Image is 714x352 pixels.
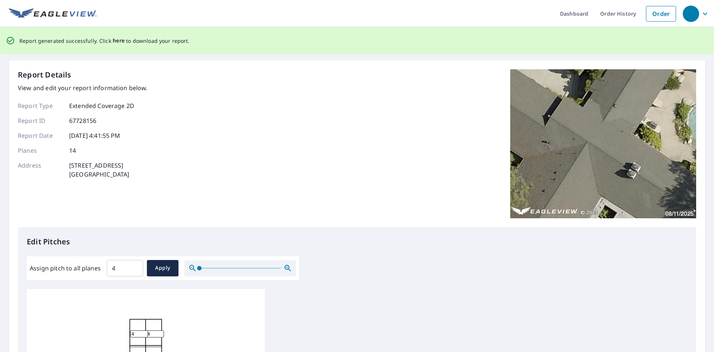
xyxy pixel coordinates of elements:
[69,131,120,140] p: [DATE] 4:41:55 PM
[69,146,76,155] p: 14
[18,69,71,80] p: Report Details
[30,264,101,273] label: Assign pitch to all planes
[27,236,687,247] p: Edit Pitches
[113,36,125,45] button: here
[69,116,96,125] p: 67728156
[510,69,696,218] img: Top image
[107,258,143,279] input: 00.0
[9,8,97,19] img: EV Logo
[147,260,178,276] button: Apply
[18,146,62,155] p: Planes
[153,263,173,273] span: Apply
[18,161,62,179] p: Address
[19,36,190,45] p: Report generated successfully. Click to download your report.
[18,83,148,92] p: View and edit your report information below.
[18,116,62,125] p: Report ID
[69,161,129,179] p: [STREET_ADDRESS] [GEOGRAPHIC_DATA]
[18,131,62,140] p: Report Date
[69,101,134,110] p: Extended Coverage 2D
[18,101,62,110] p: Report Type
[646,6,676,22] a: Order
